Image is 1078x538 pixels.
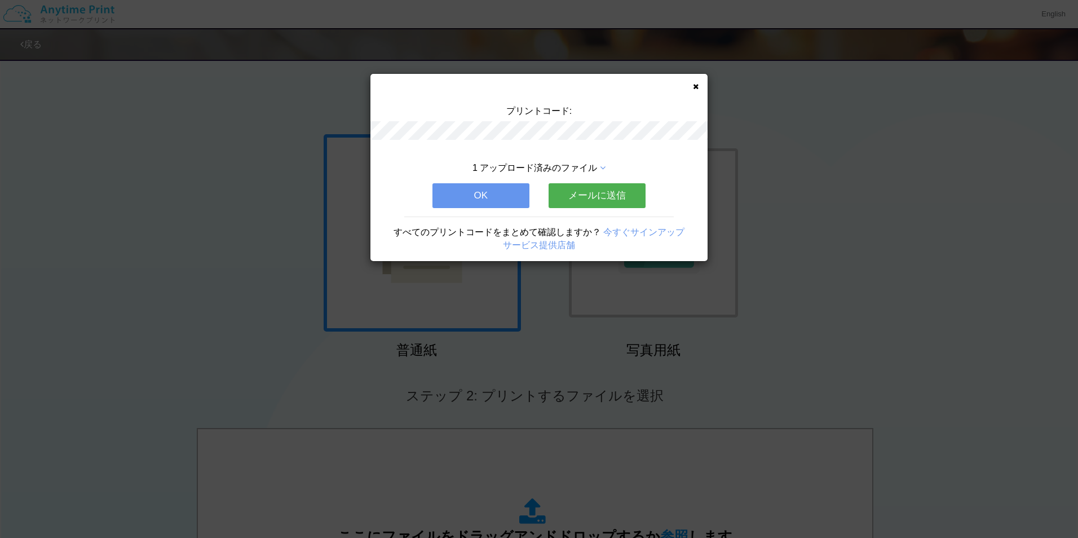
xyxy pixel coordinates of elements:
a: サービス提供店舗 [503,240,575,250]
button: メールに送信 [549,183,646,208]
span: すべてのプリントコードをまとめて確認しますか？ [394,227,601,237]
button: OK [432,183,529,208]
a: 今すぐサインアップ [603,227,684,237]
span: プリントコード: [506,106,572,116]
span: 1 アップロード済みのファイル [472,163,597,173]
